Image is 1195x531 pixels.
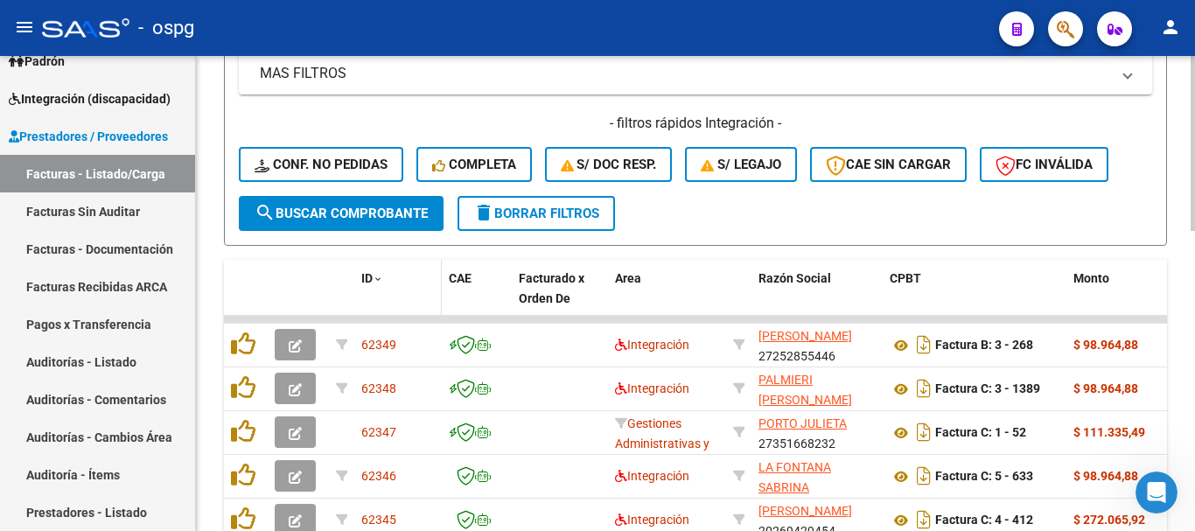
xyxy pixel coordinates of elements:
[608,260,726,337] datatable-header-cell: Area
[935,382,1040,396] strong: Factura C: 3 - 1389
[255,206,428,221] span: Buscar Comprobante
[615,416,709,471] span: Gestiones Administrativas y Otros
[615,271,641,285] span: Area
[758,370,876,407] div: 27329778237
[1066,260,1171,337] datatable-header-cell: Monto
[239,114,1152,133] h4: - filtros rápidos Integración -
[361,338,396,352] span: 62349
[239,196,444,231] button: Buscar Comprobante
[1073,271,1109,285] span: Monto
[1073,469,1138,483] strong: $ 98.964,88
[758,460,831,494] span: LA FONTANA SABRINA
[1073,338,1138,352] strong: $ 98.964,88
[442,260,512,337] datatable-header-cell: CAE
[449,271,472,285] span: CAE
[996,157,1093,172] span: FC Inválida
[561,157,657,172] span: S/ Doc Resp.
[980,147,1108,182] button: FC Inválida
[1160,17,1181,38] mat-icon: person
[361,425,396,439] span: 62347
[416,147,532,182] button: Completa
[361,271,373,285] span: ID
[1073,425,1145,439] strong: $ 111.335,49
[615,338,689,352] span: Integración
[545,147,673,182] button: S/ Doc Resp.
[758,416,847,430] span: PORTO JULIETA
[260,64,1110,83] mat-panel-title: MAS FILTROS
[473,202,494,223] mat-icon: delete
[758,504,852,518] span: [PERSON_NAME]
[458,196,615,231] button: Borrar Filtros
[615,469,689,483] span: Integración
[361,469,396,483] span: 62346
[9,127,168,146] span: Prestadores / Proveedores
[810,147,967,182] button: CAE SIN CARGAR
[1073,381,1138,395] strong: $ 98.964,88
[1136,472,1178,514] iframe: Intercom live chat
[519,271,584,305] span: Facturado x Orden De
[239,147,403,182] button: Conf. no pedidas
[701,157,781,172] span: S/ legajo
[890,271,921,285] span: CPBT
[9,52,65,71] span: Padrón
[758,271,831,285] span: Razón Social
[826,157,951,172] span: CAE SIN CARGAR
[912,418,935,446] i: Descargar documento
[615,381,689,395] span: Integración
[758,329,852,343] span: [PERSON_NAME]
[615,513,689,527] span: Integración
[758,373,852,407] span: PALMIERI [PERSON_NAME]
[138,9,194,47] span: - ospg
[255,157,388,172] span: Conf. no pedidas
[432,157,516,172] span: Completa
[758,414,876,451] div: 27351668232
[935,470,1033,484] strong: Factura C: 5 - 633
[685,147,797,182] button: S/ legajo
[9,89,171,108] span: Integración (discapacidad)
[1073,513,1145,527] strong: $ 272.065,92
[758,458,876,494] div: 27349637044
[912,331,935,359] i: Descargar documento
[361,513,396,527] span: 62345
[912,374,935,402] i: Descargar documento
[883,260,1066,337] datatable-header-cell: CPBT
[935,514,1033,528] strong: Factura C: 4 - 412
[912,462,935,490] i: Descargar documento
[751,260,883,337] datatable-header-cell: Razón Social
[758,326,876,363] div: 27252855446
[935,339,1033,353] strong: Factura B: 3 - 268
[361,381,396,395] span: 62348
[255,202,276,223] mat-icon: search
[512,260,608,337] datatable-header-cell: Facturado x Orden De
[935,426,1026,440] strong: Factura C: 1 - 52
[239,52,1152,94] mat-expansion-panel-header: MAS FILTROS
[473,206,599,221] span: Borrar Filtros
[14,17,35,38] mat-icon: menu
[354,260,442,337] datatable-header-cell: ID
